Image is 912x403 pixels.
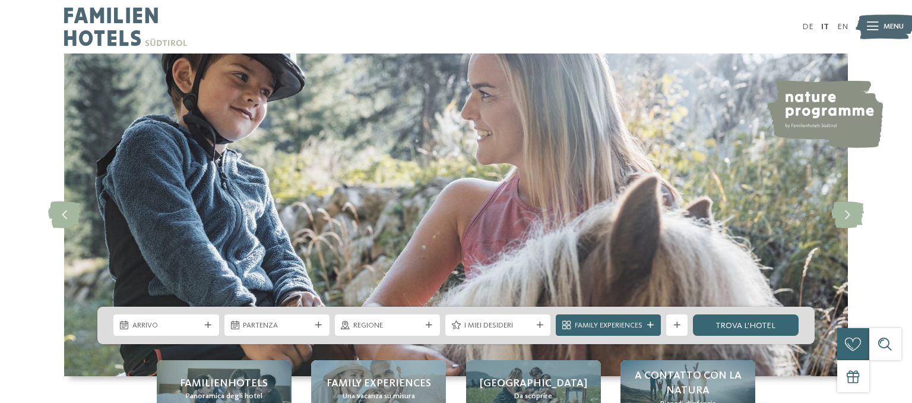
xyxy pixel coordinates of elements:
span: Da scoprire [514,391,552,402]
a: trova l’hotel [693,314,798,336]
span: Regione [353,320,421,331]
span: [GEOGRAPHIC_DATA] [480,376,587,391]
span: A contatto con la natura [631,369,745,398]
span: I miei desideri [464,320,532,331]
a: IT [821,23,829,31]
span: Family experiences [327,376,431,391]
span: Partenza [243,320,311,331]
img: Family hotel Alto Adige: the happy family places! [64,53,848,376]
a: DE [802,23,813,31]
span: Panoramica degli hotel [186,391,262,402]
a: EN [837,23,848,31]
span: Menu [883,21,904,32]
span: Family Experiences [575,320,642,331]
span: Familienhotels [180,376,268,391]
span: Arrivo [132,320,200,331]
span: Una vacanza su misura [343,391,415,402]
img: nature programme by Familienhotels Südtirol [765,80,883,148]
